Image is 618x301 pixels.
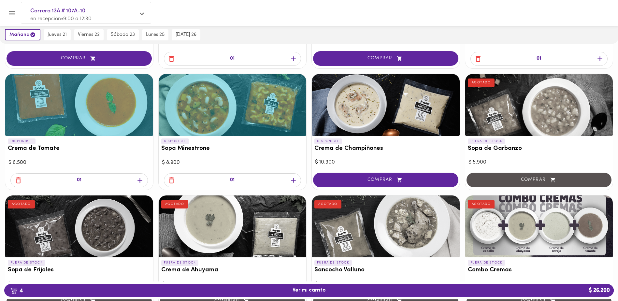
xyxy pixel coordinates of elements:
b: 4 [6,286,27,295]
button: COMPRAR [7,51,152,66]
p: 01 [230,55,235,63]
div: AGOTADO [8,200,35,208]
h3: Crema de Tomate [8,145,151,152]
button: mañana [5,29,40,40]
div: $ 8.900 [162,159,303,166]
button: jueves 21 [44,29,71,40]
p: 01 [230,177,235,184]
p: DISPONIBLE [314,138,342,144]
iframe: Messagebird Livechat Widget [580,263,611,294]
button: COMPRAR [313,51,458,66]
p: DISPONIBLE [8,138,36,144]
button: sábado 23 [107,29,139,40]
img: cart.png [10,288,18,294]
button: Menu [4,5,20,21]
p: FUERA DE STOCK [161,260,199,266]
div: Sopa Minestrone [159,74,307,136]
p: FUERA DE STOCK [314,260,352,266]
span: COMPRAR [321,177,450,183]
p: FUERA DE STOCK [468,138,505,144]
span: en recepción • 9:00 a 12:30 [30,16,92,21]
p: DISPONIBLE [161,138,189,144]
span: lunes 25 [146,32,165,38]
h3: Crema de Ahuyama [161,267,304,274]
p: FUERA DE STOCK [468,260,505,266]
h3: Combo Cremas [468,267,611,274]
span: [DATE] 26 [176,32,196,38]
h3: Sopa de Frijoles [8,267,151,274]
div: AGOTADO [468,79,495,87]
div: $ 6.500 [8,159,150,166]
div: AGOTADO [468,200,495,208]
p: 01 [77,177,81,184]
div: AGOTADO [161,200,188,208]
div: Crema de Tomate [5,74,153,136]
div: $ 5.900 [468,159,610,166]
button: [DATE] 26 [172,29,200,40]
h3: Sancocho Valluno [314,267,457,274]
span: jueves 21 [48,32,67,38]
div: Crema de Champiñones [312,74,460,136]
span: Carrera 13A # 107A-10 [30,7,135,15]
div: Crema de Ahuyama [159,195,307,257]
button: COMPRAR [313,173,458,187]
h3: Crema de Champiñones [314,145,457,152]
span: Ver mi carrito [293,287,326,294]
div: AGOTADO [314,200,341,208]
p: 01 [537,55,541,63]
span: mañana [9,32,36,38]
div: Sancocho Valluno [312,195,460,257]
button: viernes 22 [74,29,104,40]
span: viernes 22 [78,32,100,38]
div: Combo Cremas [465,195,613,257]
span: COMPRAR [321,56,450,61]
div: Sopa de Frijoles [5,195,153,257]
h3: Sopa de Garbanzo [468,145,611,152]
span: COMPRAR [15,56,144,61]
span: sábado 23 [111,32,135,38]
div: Sopa de Garbanzo [465,74,613,136]
div: $ 10.900 [315,159,456,166]
button: lunes 25 [142,29,168,40]
h3: Sopa Minestrone [161,145,304,152]
button: 4Ver mi carrito$ 26.200 [4,284,614,297]
p: FUERA DE STOCK [8,260,45,266]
